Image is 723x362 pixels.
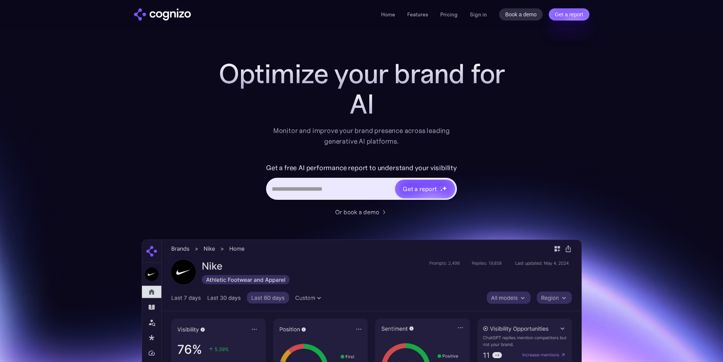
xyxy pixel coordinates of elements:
[470,10,487,19] a: Sign in
[266,162,457,204] form: Hero URL Input Form
[440,186,441,187] img: star
[134,8,191,21] a: home
[499,8,543,21] a: Book a demo
[394,179,456,199] a: Get a reportstarstarstar
[549,8,589,21] a: Get a report
[268,125,455,147] div: Monitor and improve your brand presence across leading generative AI platforms.
[407,11,428,18] a: Features
[335,207,379,217] div: Or book a demo
[381,11,395,18] a: Home
[210,58,514,89] h1: Optimize your brand for
[134,8,191,21] img: cognizo logo
[440,189,443,191] img: star
[440,11,458,18] a: Pricing
[335,207,388,217] a: Or book a demo
[442,186,447,191] img: star
[210,89,514,119] div: AI
[266,162,457,174] label: Get a free AI performance report to understand your visibility
[403,184,437,193] div: Get a report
